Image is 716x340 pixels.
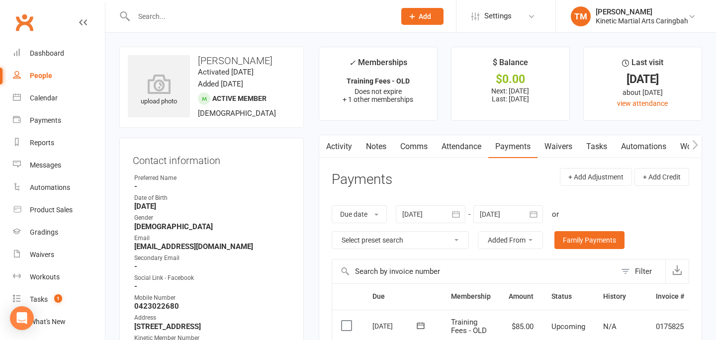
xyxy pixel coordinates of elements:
button: + Add Credit [634,168,689,186]
div: Automations [30,183,70,191]
div: Last visit [622,56,663,74]
div: [DATE] [372,318,418,334]
div: Filter [635,265,652,277]
div: Kinetic Martial Arts Caringbah [596,16,688,25]
div: $0.00 [460,74,560,85]
strong: 0423022680 [134,302,290,311]
strong: [EMAIL_ADDRESS][DOMAIN_NAME] [134,242,290,251]
strong: [STREET_ADDRESS] [134,322,290,331]
div: Email [134,234,290,243]
a: Gradings [13,221,105,244]
a: Attendance [435,135,488,158]
h3: Payments [332,172,392,187]
div: Preferred Name [134,173,290,183]
strong: - [134,182,290,191]
a: Activity [319,135,359,158]
strong: [DEMOGRAPHIC_DATA] [134,222,290,231]
i: ✓ [349,58,356,68]
strong: - [134,262,290,271]
span: Active member [212,94,267,102]
div: Memberships [349,56,407,75]
a: Clubworx [12,10,37,35]
a: Automations [13,176,105,199]
a: Automations [614,135,673,158]
div: TM [571,6,591,26]
span: Does not expire [355,87,402,95]
span: Upcoming [551,322,585,331]
button: Added From [478,231,543,249]
span: Training Fees - OLD [451,318,487,335]
a: Waivers [537,135,579,158]
input: Search by invoice number [332,259,616,283]
th: History [594,284,647,309]
div: or [552,208,559,220]
div: Address [134,313,290,323]
div: Social Link - Facebook [134,273,290,283]
span: 1 [54,294,62,303]
a: Family Payments [554,231,625,249]
a: Product Sales [13,199,105,221]
div: Messages [30,161,61,169]
a: Tasks 1 [13,288,105,311]
div: Waivers [30,251,54,258]
a: Payments [488,135,537,158]
th: Amount [500,284,542,309]
a: What's New [13,311,105,333]
div: $ Balance [493,56,528,74]
h3: Contact information [133,151,290,166]
button: + Add Adjustment [560,168,632,186]
span: + 1 other memberships [343,95,413,103]
span: [DEMOGRAPHIC_DATA] [198,109,276,118]
a: People [13,65,105,87]
a: Tasks [579,135,614,158]
div: Reports [30,139,54,147]
strong: Training Fees - OLD [347,77,410,85]
a: Calendar [13,87,105,109]
h3: [PERSON_NAME] [128,55,295,66]
a: Notes [359,135,393,158]
button: Add [401,8,444,25]
div: Secondary Email [134,254,290,263]
div: Workouts [30,273,60,281]
th: Status [542,284,594,309]
div: People [30,72,52,80]
strong: - [134,282,290,291]
span: Settings [484,5,512,27]
div: Dashboard [30,49,64,57]
a: Reports [13,132,105,154]
th: Invoice # [647,284,693,309]
a: Waivers [13,244,105,266]
span: N/A [603,322,617,331]
th: Due [363,284,442,309]
strong: [DATE] [134,202,290,211]
th: Membership [442,284,500,309]
div: [DATE] [593,74,693,85]
div: Gender [134,213,290,223]
button: Due date [332,205,387,223]
a: view attendance [617,99,668,107]
a: Messages [13,154,105,176]
time: Added [DATE] [198,80,243,88]
time: Activated [DATE] [198,68,254,77]
div: upload photo [128,74,190,107]
div: Date of Birth [134,193,290,203]
div: Tasks [30,295,48,303]
a: Dashboard [13,42,105,65]
div: [PERSON_NAME] [596,7,688,16]
div: Mobile Number [134,293,290,303]
a: Payments [13,109,105,132]
a: Workouts [13,266,105,288]
div: about [DATE] [593,87,693,98]
div: Payments [30,116,61,124]
div: What's New [30,318,66,326]
button: Filter [616,259,665,283]
span: Add [419,12,431,20]
p: Next: [DATE] Last: [DATE] [460,87,560,103]
a: Comms [393,135,435,158]
div: Calendar [30,94,58,102]
div: Product Sales [30,206,73,214]
input: Search... [131,9,388,23]
div: Gradings [30,228,58,236]
div: Open Intercom Messenger [10,306,34,330]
